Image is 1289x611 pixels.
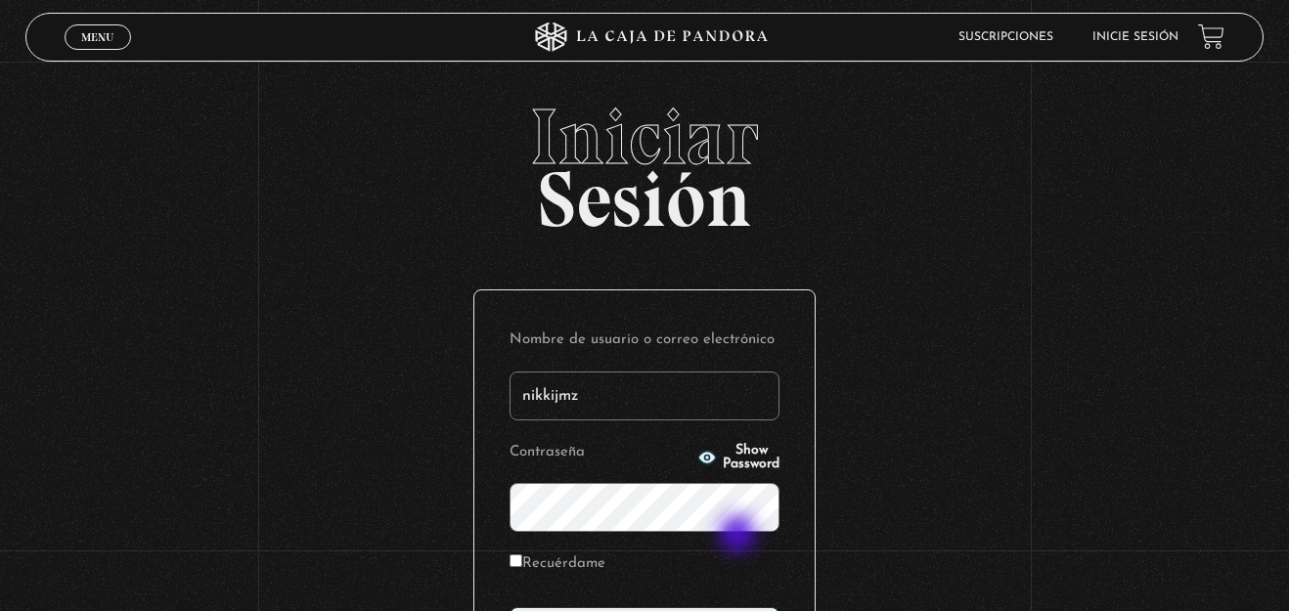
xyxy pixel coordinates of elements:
label: Recuérdame [510,549,605,580]
button: Show Password [697,444,779,471]
label: Nombre de usuario o correo electrónico [510,326,779,356]
span: Show Password [723,444,779,471]
a: Suscripciones [958,31,1053,43]
span: Menu [81,31,113,43]
a: View your shopping cart [1198,23,1224,50]
label: Contraseña [510,438,691,468]
span: Cerrar [75,47,121,61]
input: Recuérdame [510,554,522,567]
h2: Sesión [25,98,1263,223]
span: Iniciar [25,98,1263,176]
a: Inicie sesión [1092,31,1178,43]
